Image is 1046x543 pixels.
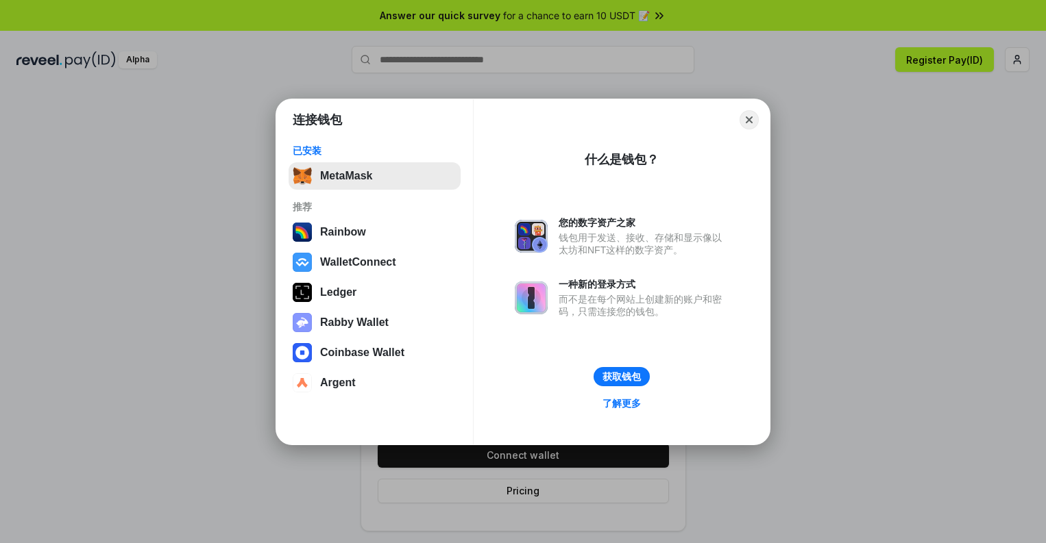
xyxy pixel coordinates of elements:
img: svg+xml,%3Csvg%20xmlns%3D%22http%3A%2F%2Fwww.w3.org%2F2000%2Fsvg%22%20fill%3D%22none%22%20viewBox... [515,220,548,253]
div: 什么是钱包？ [585,151,659,168]
button: Rainbow [289,218,461,246]
div: 推荐 [293,201,457,213]
img: svg+xml,%3Csvg%20fill%3D%22none%22%20height%3D%2233%22%20viewBox%3D%220%200%2035%2033%22%20width%... [293,166,312,186]
div: 您的数字资产之家 [559,216,729,229]
img: svg+xml,%3Csvg%20width%3D%2228%22%20height%3D%2228%22%20viewBox%3D%220%200%2028%2028%22%20fill%3D... [293,253,312,272]
div: Coinbase Wallet [320,346,404,359]
img: svg+xml,%3Csvg%20width%3D%2228%22%20height%3D%2228%22%20viewBox%3D%220%200%2028%2028%22%20fill%3D... [293,373,312,392]
button: Ledger [289,279,461,306]
button: Coinbase Wallet [289,339,461,366]
div: 了解更多 [603,397,641,409]
img: svg+xml,%3Csvg%20xmlns%3D%22http%3A%2F%2Fwww.w3.org%2F2000%2Fsvg%22%20fill%3D%22none%22%20viewBox... [293,313,312,332]
div: 而不是在每个网站上创建新的账户和密码，只需连接您的钱包。 [559,293,729,318]
button: Rabby Wallet [289,309,461,336]
div: Argent [320,377,356,389]
div: 一种新的登录方式 [559,278,729,290]
div: Ledger [320,286,356,299]
img: svg+xml,%3Csvg%20width%3D%22120%22%20height%3D%22120%22%20viewBox%3D%220%200%20120%20120%22%20fil... [293,223,312,242]
a: 了解更多 [594,394,649,412]
button: Close [740,110,759,129]
h1: 连接钱包 [293,112,342,128]
button: WalletConnect [289,249,461,276]
img: svg+xml,%3Csvg%20xmlns%3D%22http%3A%2F%2Fwww.w3.org%2F2000%2Fsvg%22%20fill%3D%22none%22%20viewBox... [515,281,548,314]
button: Argent [289,369,461,396]
div: 已安装 [293,144,457,157]
button: MetaMask [289,162,461,190]
div: Rainbow [320,226,366,238]
div: WalletConnect [320,256,396,268]
img: svg+xml,%3Csvg%20xmlns%3D%22http%3A%2F%2Fwww.w3.org%2F2000%2Fsvg%22%20width%3D%2228%22%20height%3... [293,283,312,302]
div: MetaMask [320,170,372,182]
div: 获取钱包 [603,370,641,383]
div: Rabby Wallet [320,316,389,329]
div: 钱包用于发送、接收、存储和显示像以太坊和NFT这样的数字资产。 [559,231,729,256]
button: 获取钱包 [594,367,650,386]
img: svg+xml,%3Csvg%20width%3D%2228%22%20height%3D%2228%22%20viewBox%3D%220%200%2028%2028%22%20fill%3D... [293,343,312,362]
